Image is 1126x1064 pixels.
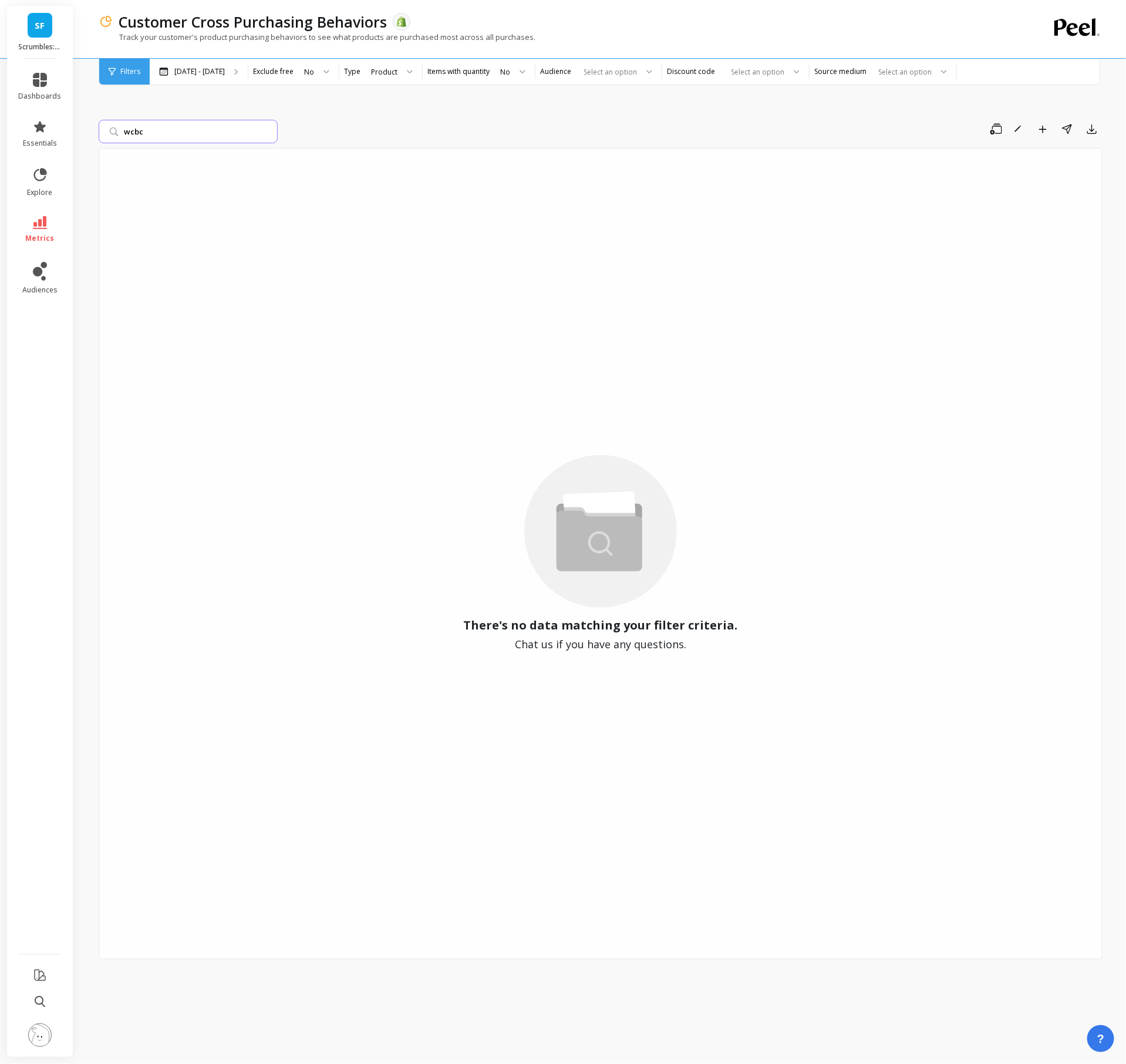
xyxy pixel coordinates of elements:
button: ? [1087,1025,1114,1052]
span: There's no data matching your filter criteria. [464,617,738,634]
img: api.shopify.svg [396,16,407,27]
span: essentials [23,139,57,148]
div: No [500,66,510,78]
p: Track your customer's product purchasing behaviors to see what products are purchased most across... [99,32,535,42]
label: Items with quantity [427,67,490,76]
span: dashboards [19,92,62,101]
label: Exclude free [253,67,294,76]
span: Filters [120,67,140,76]
label: Type [344,67,360,76]
p: Customer Cross Purchasing Behaviors [119,12,387,32]
p: [DATE] - [DATE] [174,67,225,76]
img: header icon [99,15,113,29]
img: profile picture [28,1023,52,1047]
span: SF [35,19,45,32]
span: ? [1097,1031,1104,1047]
span: audiences [22,285,58,295]
input: Search [99,120,278,143]
span: metrics [26,234,55,243]
p: Scrumbles: Natural Pet Food [19,42,62,52]
span: Chat us if you have any questions. [515,636,686,652]
div: No [304,66,314,78]
div: Product [371,66,397,78]
span: explore [28,188,53,197]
